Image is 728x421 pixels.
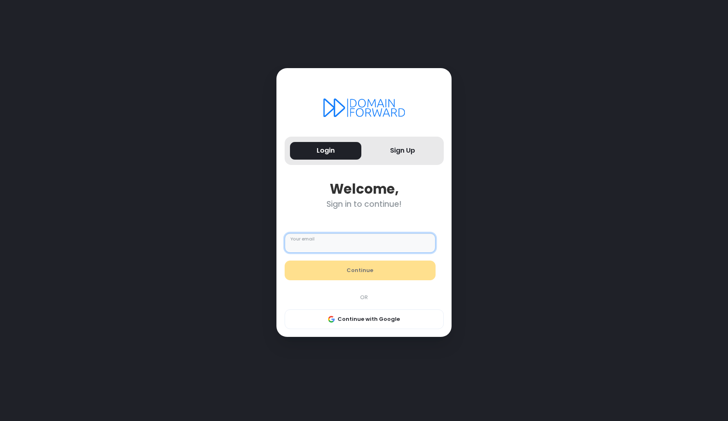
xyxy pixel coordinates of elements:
[285,309,444,329] button: Continue with Google
[367,142,438,160] button: Sign Up
[281,293,448,302] div: OR
[285,181,444,197] div: Welcome,
[290,142,362,160] button: Login
[285,199,444,209] div: Sign in to continue!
